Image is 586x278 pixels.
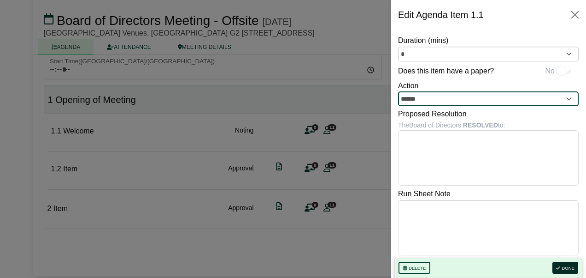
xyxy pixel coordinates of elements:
div: Edit Agenda Item 1.1 [398,7,484,22]
div: The Board of Directors to: [398,120,579,130]
button: Close [568,7,582,22]
button: Done [552,262,578,274]
label: Action [398,80,418,92]
span: No [545,65,555,77]
button: Delete [398,262,430,274]
label: Run Sheet Note [398,188,451,200]
label: Does this item have a paper? [398,65,494,77]
b: RESOLVED [463,121,498,129]
label: Duration (mins) [398,35,448,47]
label: Proposed Resolution [398,108,467,120]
